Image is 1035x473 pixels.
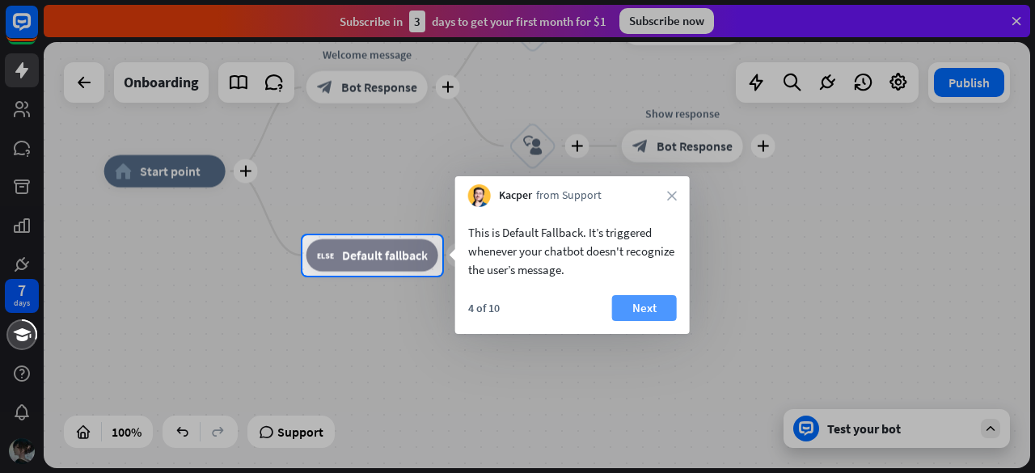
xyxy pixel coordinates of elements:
[468,301,500,315] div: 4 of 10
[342,247,428,264] span: Default fallback
[468,223,677,279] div: This is Default Fallback. It’s triggered whenever your chatbot doesn't recognize the user’s message.
[13,6,61,55] button: Open LiveChat chat widget
[317,247,334,264] i: block_fallback
[499,188,532,204] span: Kacper
[612,295,677,321] button: Next
[536,188,602,204] span: from Support
[667,191,677,201] i: close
